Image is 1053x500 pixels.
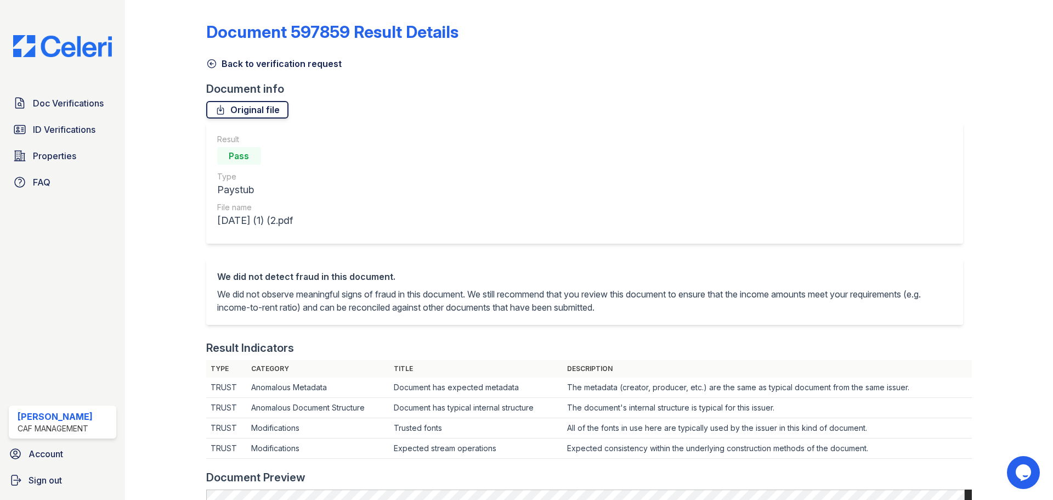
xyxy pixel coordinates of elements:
td: TRUST [206,398,247,418]
td: Expected consistency within the underlying construction methods of the document. [563,439,972,459]
td: Anomalous Metadata [247,378,389,398]
div: We did not detect fraud in this document. [217,270,952,283]
td: Anomalous Document Structure [247,398,389,418]
span: FAQ [33,176,50,189]
a: ID Verifications [9,119,116,141]
div: [DATE] (1) (2.pdf [217,213,293,228]
div: File name [217,202,293,213]
td: Modifications [247,439,389,459]
div: Document info [206,81,972,97]
td: Document has typical internal structure [389,398,563,418]
div: CAF Management [18,423,93,434]
th: Title [389,360,563,378]
a: Doc Verifications [9,92,116,114]
td: Expected stream operations [389,439,563,459]
a: Sign out [4,469,121,491]
td: TRUST [206,439,247,459]
div: Paystub [217,182,293,198]
a: Original file [206,101,288,119]
td: Trusted fonts [389,418,563,439]
div: Pass [217,147,261,165]
a: Back to verification request [206,57,342,70]
td: All of the fonts in use here are typically used by the issuer in this kind of document. [563,418,972,439]
a: Document 597859 Result Details [206,22,458,42]
span: Sign out [29,474,62,487]
div: Result Indicators [206,340,294,356]
td: TRUST [206,418,247,439]
div: Type [217,171,293,182]
img: CE_Logo_Blue-a8612792a0a2168367f1c8372b55b34899dd931a85d93a1a3d3e32e68fde9ad4.png [4,35,121,57]
span: Doc Verifications [33,97,104,110]
a: FAQ [9,171,116,193]
span: Properties [33,149,76,162]
th: Description [563,360,972,378]
p: We did not observe meaningful signs of fraud in this document. We still recommend that you review... [217,288,952,314]
a: Properties [9,145,116,167]
td: TRUST [206,378,247,398]
td: The metadata (creator, producer, etc.) are the same as typical document from the same issuer. [563,378,972,398]
iframe: chat widget [1007,456,1042,489]
div: [PERSON_NAME] [18,410,93,423]
td: Modifications [247,418,389,439]
span: ID Verifications [33,123,95,136]
th: Type [206,360,247,378]
span: Account [29,447,63,460]
td: The document's internal structure is typical for this issuer. [563,398,972,418]
div: Result [217,134,293,145]
th: Category [247,360,389,378]
div: Document Preview [206,470,305,485]
a: Account [4,443,121,465]
td: Document has expected metadata [389,378,563,398]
